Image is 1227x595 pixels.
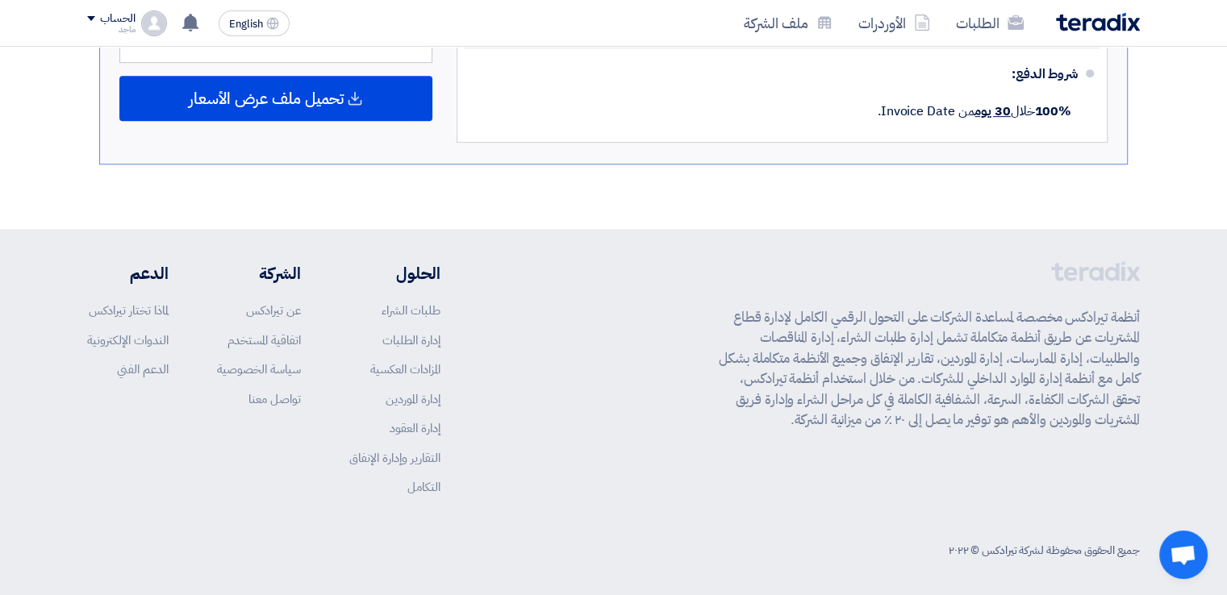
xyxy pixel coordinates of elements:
[229,19,263,30] span: English
[87,261,169,285] li: الدعم
[217,360,301,378] a: سياسة الخصوصية
[349,261,440,285] li: الحلول
[87,25,135,34] div: ماجد
[878,102,1071,121] span: خلال من Invoice Date.
[943,4,1037,42] a: الطلبات
[248,390,301,408] a: تواصل معنا
[949,542,1140,559] div: جميع الحقوق محفوظة لشركة تيرادكس © ٢٠٢٢
[1034,102,1071,121] strong: 100%
[1159,531,1208,579] a: Open chat
[370,360,440,378] a: المزادات العكسية
[407,478,440,496] a: التكامل
[117,360,169,378] a: الدعم الفني
[386,390,440,408] a: إدارة الموردين
[382,302,440,319] a: طلبات الشراء
[100,12,135,26] div: الحساب
[1056,13,1140,31] img: Teradix logo
[141,10,167,36] img: profile_test.png
[731,4,845,42] a: ملف الشركة
[390,419,440,437] a: إدارة العقود
[490,55,1078,94] div: شروط الدفع:
[349,449,440,467] a: التقارير وإدارة الإنفاق
[382,331,440,349] a: إدارة الطلبات
[219,10,290,36] button: English
[227,331,301,349] a: اتفاقية المستخدم
[845,4,943,42] a: الأوردرات
[217,261,301,285] li: الشركة
[719,307,1140,431] p: أنظمة تيرادكس مخصصة لمساعدة الشركات على التحول الرقمي الكامل لإدارة قطاع المشتريات عن طريق أنظمة ...
[87,331,169,349] a: الندوات الإلكترونية
[189,91,344,106] span: تحميل ملف عرض الأسعار
[89,302,169,319] a: لماذا تختار تيرادكس
[975,102,1010,121] u: 30 يوم
[246,302,301,319] a: عن تيرادكس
